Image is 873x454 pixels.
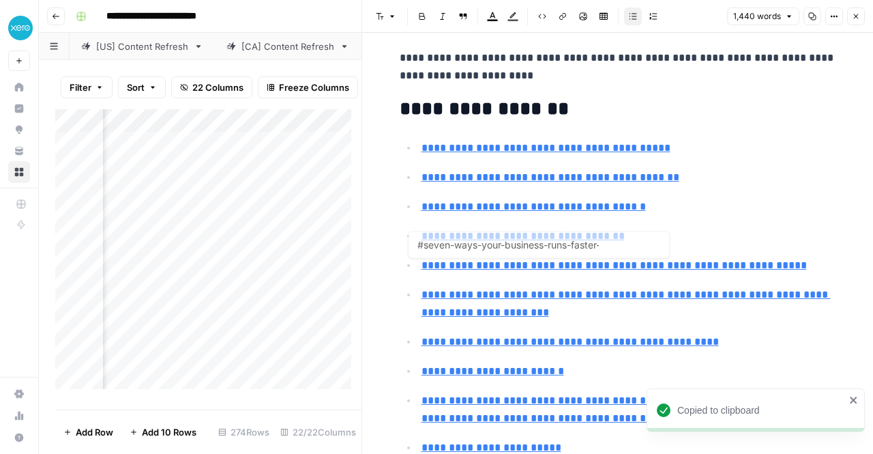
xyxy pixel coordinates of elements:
[215,33,361,60] a: [CA] Content Refresh
[258,76,358,98] button: Freeze Columns
[8,140,30,162] a: Your Data
[8,11,30,45] button: Workspace: XeroOps
[8,16,33,40] img: XeroOps Logo
[96,40,188,53] div: [US] Content Refresh
[8,98,30,119] a: Insights
[142,425,196,439] span: Add 10 Rows
[275,421,361,443] div: 22/22 Columns
[213,421,275,443] div: 274 Rows
[241,40,334,53] div: [CA] Content Refresh
[8,427,30,449] button: Help + Support
[76,425,113,439] span: Add Row
[727,8,799,25] button: 1,440 words
[121,421,205,443] button: Add 10 Rows
[8,161,30,183] a: Browse
[279,81,349,94] span: Freeze Columns
[70,81,91,94] span: Filter
[849,395,859,406] button: close
[8,405,30,427] a: Usage
[171,76,252,98] button: 22 Columns
[127,81,145,94] span: Sort
[192,81,243,94] span: 22 Columns
[677,403,845,417] div: Copied to clipboard
[70,33,215,60] a: [US] Content Refresh
[8,383,30,405] a: Settings
[8,119,30,141] a: Opportunities
[118,76,166,98] button: Sort
[733,10,781,23] span: 1,440 words
[55,421,121,443] button: Add Row
[61,76,113,98] button: Filter
[8,76,30,98] a: Home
